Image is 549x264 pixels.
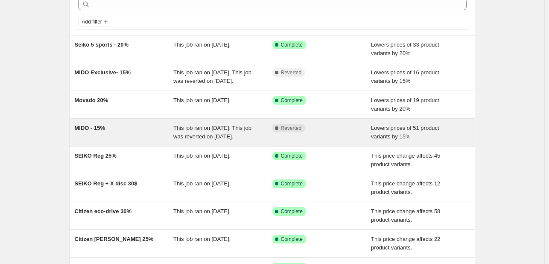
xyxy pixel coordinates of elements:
[281,69,302,76] span: Reverted
[281,153,303,159] span: Complete
[281,208,303,215] span: Complete
[75,125,105,131] span: MIDO - 15%
[371,236,440,251] span: This price change affects 22 product variants.
[371,180,440,195] span: This price change affects 12 product variants.
[82,18,102,25] span: Add filter
[371,153,440,167] span: This price change affects 45 product variants.
[371,125,439,140] span: Lowers prices of 51 product variants by 15%
[75,41,128,48] span: Seiko 5 sports - 20%
[281,41,303,48] span: Complete
[281,97,303,104] span: Complete
[78,17,112,27] button: Add filter
[371,41,439,56] span: Lowers prices of 33 product variants by 20%
[173,69,251,84] span: This job ran on [DATE]. This job was reverted on [DATE].
[173,41,231,48] span: This job ran on [DATE].
[75,236,154,242] span: Citizen [PERSON_NAME] 25%
[281,236,303,243] span: Complete
[371,69,439,84] span: Lowers prices of 16 product variants by 15%
[75,153,117,159] span: SEIKO Reg 25%
[75,208,132,214] span: Citizen eco-drive 30%
[173,236,231,242] span: This job ran on [DATE].
[173,97,231,103] span: This job ran on [DATE].
[281,125,302,132] span: Reverted
[281,180,303,187] span: Complete
[371,97,439,112] span: Lowers prices of 19 product variants by 20%
[173,208,231,214] span: This job ran on [DATE].
[173,180,231,187] span: This job ran on [DATE].
[75,97,108,103] span: Movado 20%
[75,69,131,76] span: MIDO Exclusive- 15%
[371,208,440,223] span: This price change affects 58 product variants.
[173,125,251,140] span: This job ran on [DATE]. This job was reverted on [DATE].
[173,153,231,159] span: This job ran on [DATE].
[75,180,137,187] span: SEIKO Reg + X disc 30$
